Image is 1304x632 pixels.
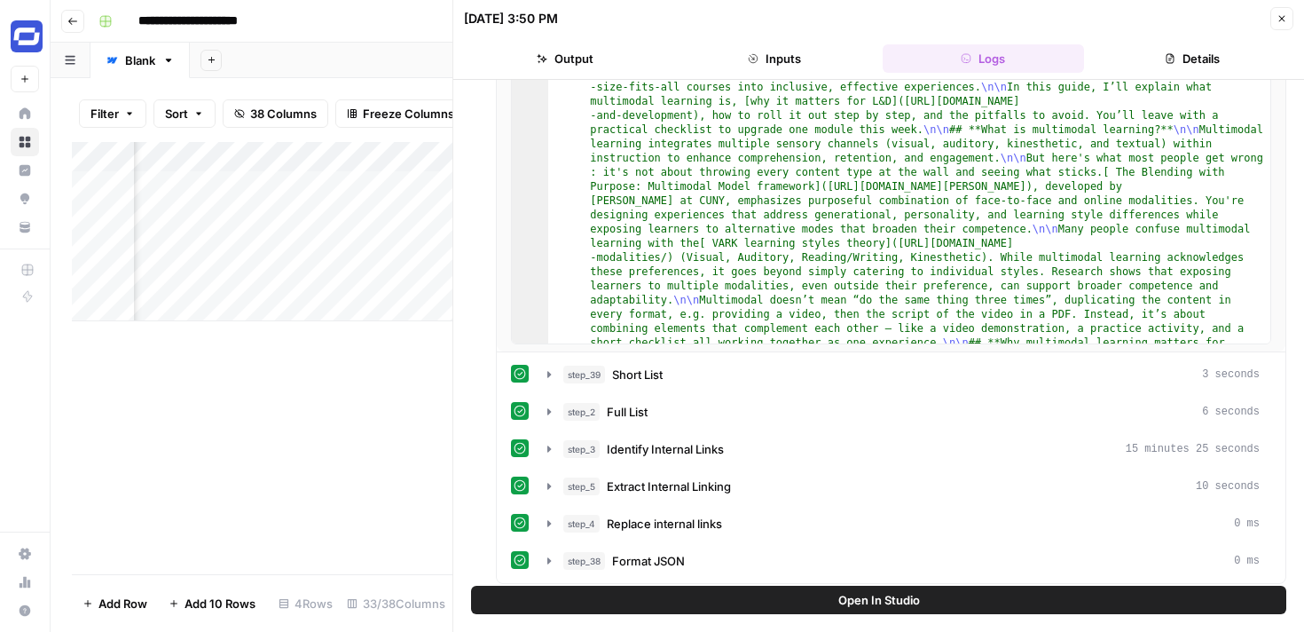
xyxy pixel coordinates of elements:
button: 3 seconds [537,360,1270,389]
button: 0 ms [537,510,1270,538]
span: Replace internal links [607,515,722,533]
div: Blank [125,51,155,69]
button: Add Row [72,589,158,618]
span: step_39 [563,366,605,383]
button: 15 minutes 25 seconds [537,435,1270,463]
button: Filter [79,99,146,128]
span: 0 ms [1234,516,1260,532]
span: step_5 [563,478,600,495]
span: Filter [90,105,119,122]
button: Inputs [673,44,876,73]
button: Logs [883,44,1085,73]
button: 38 Columns [223,99,328,128]
div: [DATE] 3:50 PM [464,10,558,28]
button: Freeze Columns [335,99,466,128]
button: 10 seconds [537,472,1270,501]
span: step_4 [563,515,600,533]
span: Extract Internal Linking [607,478,731,495]
span: Short List [612,366,663,383]
button: Output [464,44,666,73]
a: Your Data [11,213,39,241]
span: Add Row [98,595,147,612]
span: step_38 [563,552,605,570]
button: Details [1091,44,1293,73]
span: 15 minutes 25 seconds [1126,441,1260,457]
button: Add 10 Rows [158,589,266,618]
button: Workspace: Synthesia [11,14,39,59]
span: step_3 [563,440,600,458]
img: Synthesia Logo [11,20,43,52]
span: 0 ms [1234,553,1260,569]
span: step_2 [563,403,600,421]
span: 6 seconds [1202,404,1260,420]
a: Insights [11,156,39,185]
div: 33/38 Columns [340,589,452,618]
button: Help + Support [11,596,39,625]
a: Settings [11,540,39,568]
span: 3 seconds [1202,367,1260,383]
a: Usage [11,568,39,596]
span: Open In Studio [838,591,920,609]
button: Sort [153,99,216,128]
span: Identify Internal Links [607,440,724,458]
button: 6 seconds [537,398,1270,426]
div: 4 Rows [271,589,340,618]
span: Freeze Columns [363,105,454,122]
span: Sort [165,105,188,122]
a: Blank [90,43,190,78]
span: 38 Columns [250,105,317,122]
a: Home [11,99,39,128]
span: 10 seconds [1196,478,1260,494]
span: Full List [607,403,648,421]
span: Add 10 Rows [185,595,255,612]
button: 0 ms [537,547,1270,575]
span: Format JSON [612,552,685,570]
a: Browse [11,128,39,156]
a: Opportunities [11,185,39,213]
button: Open In Studio [471,586,1286,614]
